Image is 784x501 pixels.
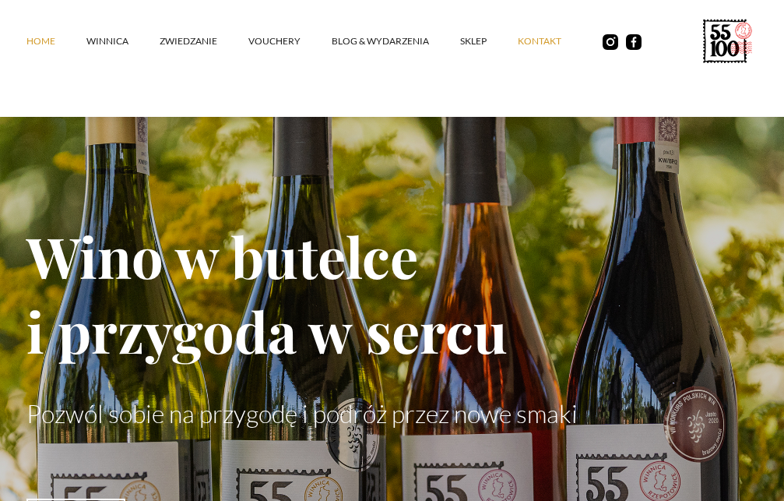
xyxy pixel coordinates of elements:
a: ZWIEDZANIE [160,18,248,65]
a: vouchery [248,18,332,65]
a: Home [26,18,86,65]
a: SKLEP [460,18,518,65]
p: Pozwól sobie na przygodę i podróż przez nowe smaki [26,399,758,429]
a: kontakt [518,18,592,65]
a: Blog & Wydarzenia [332,18,460,65]
a: winnica [86,18,160,65]
h1: Wino w butelce i przygoda w sercu [26,218,758,368]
